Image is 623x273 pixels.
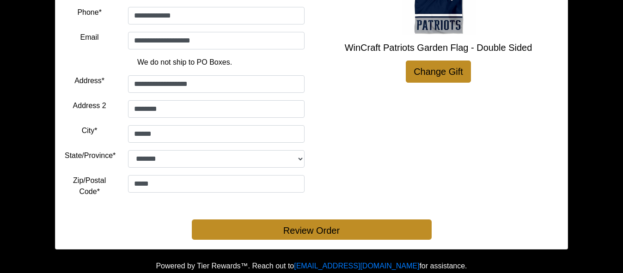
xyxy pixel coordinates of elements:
a: Change Gift [406,61,471,83]
span: Powered by Tier Rewards™. Reach out to for assistance. [156,262,467,270]
label: City* [82,125,98,136]
h5: WinCraft Patriots Garden Flag - Double Sided [318,42,558,53]
label: Zip/Postal Code* [65,175,114,197]
label: Phone* [77,7,102,18]
label: Address* [74,75,104,86]
a: [EMAIL_ADDRESS][DOMAIN_NAME] [294,262,419,270]
label: Address 2 [73,100,106,111]
p: We do not ship to PO Boxes. [72,57,298,68]
label: State/Province* [65,150,116,161]
label: Email [80,32,99,43]
button: Review Order [192,219,432,240]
